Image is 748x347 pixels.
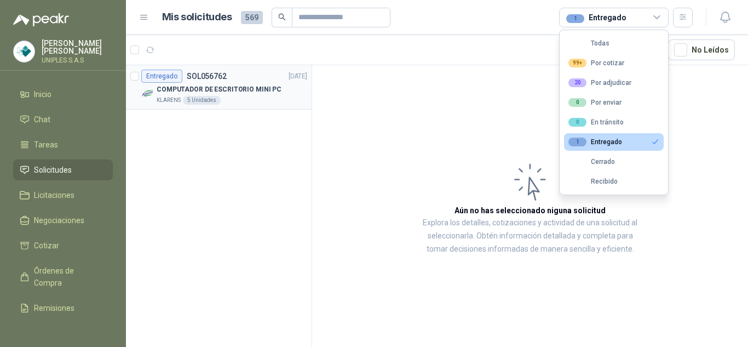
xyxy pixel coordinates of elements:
div: 99+ [568,59,586,67]
p: [PERSON_NAME] [PERSON_NAME] [42,39,113,55]
div: Por enviar [568,98,622,107]
a: Negociaciones [13,210,113,231]
h3: Aún no has seleccionado niguna solicitud [454,204,606,217]
div: En tránsito [568,118,624,127]
h1: Mis solicitudes [162,9,232,25]
p: Explora los detalles, cotizaciones y actividad de una solicitud al seleccionarla. Obtén informaci... [422,217,638,256]
button: 0Por enviar [564,94,664,111]
div: 20 [568,78,586,87]
img: Company Logo [141,87,154,100]
a: EntregadoSOL056762[DATE] Company LogoCOMPUTADOR DE ESCRITORIO MINI PCKLARENS5 Unidades [126,65,312,110]
div: Entregado [566,12,626,24]
span: Inicio [34,88,51,100]
div: 0 [568,118,586,127]
span: Solicitudes [34,164,72,176]
a: Chat [13,109,113,130]
a: Tareas [13,134,113,155]
div: Entregado [141,70,182,83]
p: UNIPLES S.A.S [42,57,113,64]
div: 0 [568,98,586,107]
div: 1 [568,138,586,146]
div: Cerrado [568,158,615,166]
div: 1 [566,14,584,23]
span: Chat [34,113,50,126]
span: Remisiones [34,302,74,314]
div: Entregado [568,138,622,146]
button: Recibido [564,173,664,190]
p: SOL056762 [187,72,227,80]
button: 1Entregado [564,133,664,151]
span: Cotizar [34,240,59,252]
div: 5 Unidades [183,96,221,105]
div: Por cotizar [568,59,624,67]
a: Licitaciones [13,185,113,206]
p: KLARENS [157,96,181,105]
button: Todas [564,35,664,52]
a: Órdenes de Compra [13,260,113,293]
div: Todas [568,39,609,47]
p: COMPUTADOR DE ESCRITORIO MINI PC [157,84,281,95]
button: 20Por adjudicar [564,74,664,92]
a: Inicio [13,84,113,105]
span: Órdenes de Compra [34,265,102,289]
img: Logo peakr [13,13,69,26]
button: 99+Por cotizar [564,54,664,72]
button: 0En tránsito [564,113,664,131]
div: Recibido [568,178,618,185]
a: Remisiones [13,298,113,318]
span: Licitaciones [34,189,74,201]
span: 569 [241,11,263,24]
p: [DATE] [289,71,307,82]
img: Company Logo [14,41,34,62]
a: Solicitudes [13,160,113,180]
a: Cotizar [13,235,113,256]
span: search [278,13,286,21]
div: Por adjudicar [568,78,631,87]
button: No Leídos [668,39,735,60]
span: Tareas [34,139,58,151]
button: Cerrado [564,153,664,170]
span: Negociaciones [34,214,84,226]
